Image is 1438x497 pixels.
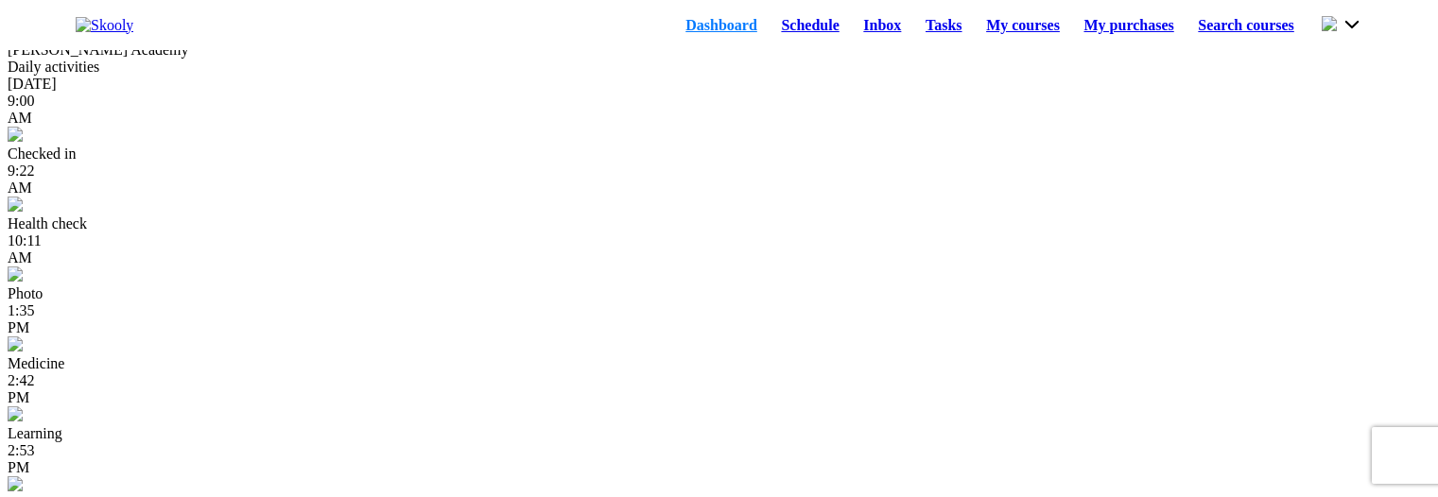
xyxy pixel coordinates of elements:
[8,249,1430,266] div: AM
[8,76,1430,93] div: [DATE]
[8,146,1430,163] div: Checked in
[770,12,852,39] a: Schedule
[8,302,1430,336] div: 1:35
[1072,12,1187,39] a: My purchases
[8,215,1430,232] div: Health check
[974,12,1071,39] a: My courses
[8,232,1430,266] div: 10:11
[76,17,133,34] img: Skooly
[1187,12,1307,39] a: Search courses
[8,266,23,282] img: photo.jpg
[1322,14,1362,35] button: chevron down outline
[8,127,23,142] img: checkin.jpg
[8,389,1430,406] div: PM
[8,336,23,351] img: medicine.jpg
[852,12,914,39] a: Inbox
[8,355,1430,372] div: Medicine
[8,285,1430,302] div: Photo
[8,319,1430,336] div: PM
[8,372,1430,406] div: 2:42
[8,59,99,75] span: Daily activities
[8,180,1430,197] div: AM
[8,406,23,421] img: learning.jpg
[8,459,1430,476] div: PM
[8,442,1430,476] div: 2:53
[8,476,23,491] img: nap.jpg
[8,93,1430,127] div: 9:00
[8,197,23,212] img: temperature.jpg
[8,163,1430,197] div: 9:22
[673,12,769,39] a: Dashboard
[8,425,1430,442] div: Learning
[8,110,1430,127] div: AM
[913,12,974,39] a: Tasks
